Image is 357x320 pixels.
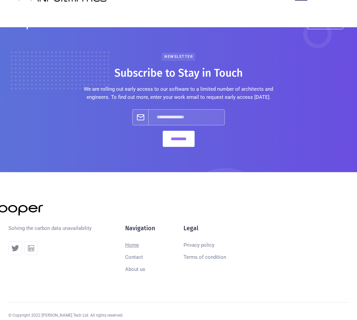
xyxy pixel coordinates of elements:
h5: Legal [184,224,198,232]
div: Newsletter [162,53,195,61]
div: About [90,16,114,29]
a: Career [114,16,140,29]
p: We are rolling out early access to our software to a limited number of architects and engineers. ... [83,85,274,101]
div: [PERSON_NAME] [47,204,107,213]
a: About us [125,263,145,275]
a: Terms of condition [184,251,226,263]
a: Home [125,239,139,251]
a: Privacy policy [184,239,214,251]
p: Solving the carbon data unavailability [8,224,92,232]
a: Home [65,16,90,29]
h2: Subscribe to Stay in Touch [114,66,243,80]
a: beta test [307,16,343,29]
div: © Copyright 2022 [PERSON_NAME] Tech Ltd. All rights reserved. [8,312,123,319]
a: Contact [125,251,143,263]
h5: Navigation [125,224,155,232]
form: Subscribe [132,109,225,147]
a: [PERSON_NAME] [8,202,107,215]
div: About [95,18,109,27]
